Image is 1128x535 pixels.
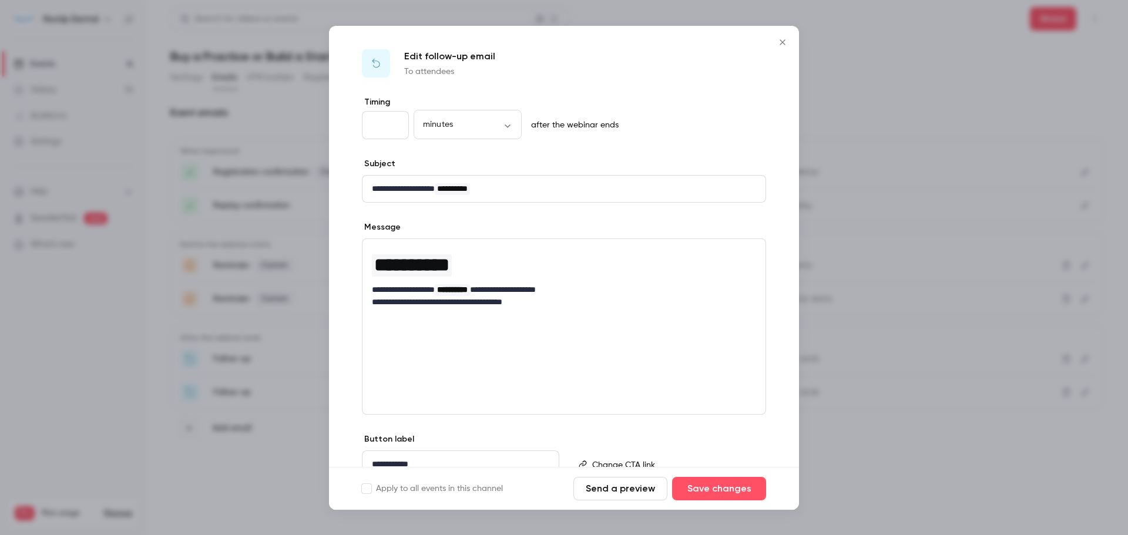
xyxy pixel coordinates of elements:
[362,158,395,170] label: Subject
[362,221,401,233] label: Message
[404,49,495,63] p: Edit follow-up email
[404,66,495,78] p: To attendees
[362,176,766,202] div: editor
[362,96,766,108] label: Timing
[771,31,794,54] button: Close
[526,119,619,131] p: after the webinar ends
[414,119,522,130] div: minutes
[573,477,667,500] button: Send a preview
[672,477,766,500] button: Save changes
[362,433,414,445] label: Button label
[362,239,766,315] div: editor
[362,451,559,477] div: editor
[362,483,503,494] label: Apply to all events in this channel
[587,451,765,478] div: editor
